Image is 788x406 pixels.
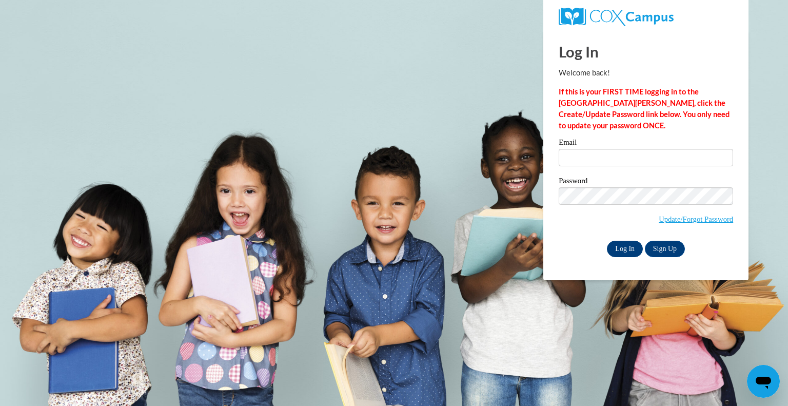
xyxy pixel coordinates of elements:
[559,177,733,187] label: Password
[559,8,733,26] a: COX Campus
[559,139,733,149] label: Email
[607,241,643,257] input: Log In
[645,241,685,257] a: Sign Up
[559,87,730,130] strong: If this is your FIRST TIME logging in to the [GEOGRAPHIC_DATA][PERSON_NAME], click the Create/Upd...
[559,8,674,26] img: COX Campus
[559,41,733,62] h1: Log In
[659,215,733,223] a: Update/Forgot Password
[559,67,733,79] p: Welcome back!
[747,365,780,398] iframe: Button to launch messaging window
